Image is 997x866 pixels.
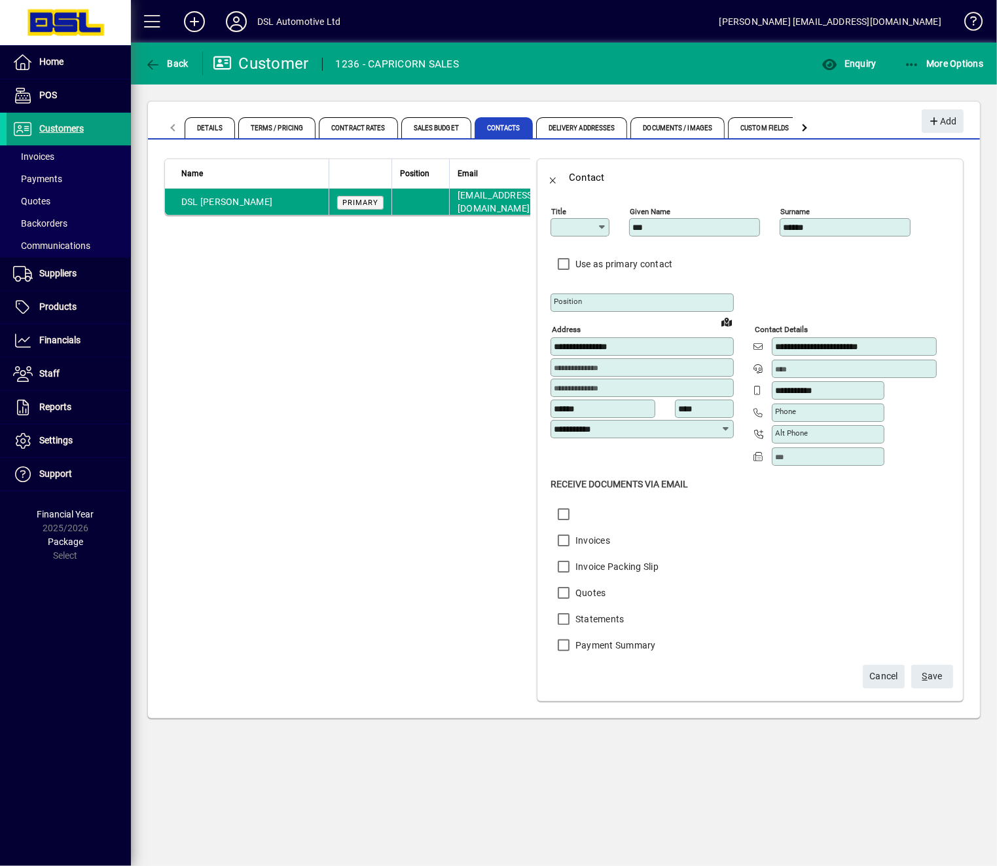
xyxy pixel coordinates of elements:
button: Back [537,162,569,193]
a: View on map [716,311,737,332]
mat-label: Given name [630,207,670,216]
button: Save [911,665,953,688]
span: Package [48,537,83,547]
span: POS [39,90,57,100]
span: Add [928,111,956,132]
button: Add [173,10,215,33]
a: Quotes [7,190,131,212]
label: Invoice Packing Slip [573,560,659,573]
span: Backorders [13,218,67,229]
span: Custom Fields [728,117,801,138]
label: Use as primary contact [573,257,673,271]
div: 1236 - CAPRICORN SALES [336,54,460,75]
span: ave [922,666,943,687]
mat-label: Surname [780,207,810,216]
a: Reports [7,391,131,424]
span: Customers [39,123,84,134]
span: Delivery Addresses [536,117,628,138]
span: DSL [181,197,198,207]
span: Name [181,166,203,181]
div: DSL Automotive Ltd [257,11,340,32]
div: Name [181,166,321,181]
a: Products [7,291,131,324]
span: Suppliers [39,268,77,278]
span: Communications [13,240,90,251]
span: Details [185,117,235,138]
span: Staff [39,368,60,379]
span: S [922,671,928,681]
span: Financial Year [37,509,94,519]
span: Terms / Pricing [238,117,316,138]
span: Financials [39,335,81,345]
a: Financials [7,324,131,357]
label: Statements [573,612,625,626]
span: [PERSON_NAME] [200,197,272,207]
button: Enquiry [818,52,879,75]
span: Home [39,56,63,67]
span: Position [400,166,429,181]
span: Email [458,166,478,181]
span: Reports [39,402,71,412]
mat-label: Alt Phone [775,428,808,438]
span: Enquiry [822,58,876,69]
span: Documents / Images [630,117,725,138]
mat-label: Title [551,207,566,216]
span: Sales Budget [401,117,471,138]
div: Customer [213,53,309,74]
span: Settings [39,435,73,445]
span: Quotes [13,196,50,206]
button: More Options [901,52,987,75]
span: Back [145,58,189,69]
span: More Options [904,58,984,69]
a: Home [7,46,131,79]
button: Profile [215,10,257,33]
a: Staff [7,358,131,390]
label: Invoices [573,534,610,547]
button: Cancel [863,665,905,688]
div: Position [400,166,441,181]
button: Back [141,52,192,75]
a: Suppliers [7,257,131,290]
a: Payments [7,168,131,190]
a: Backorders [7,212,131,235]
span: Contacts [475,117,533,138]
span: Payments [13,174,62,184]
mat-label: Phone [775,407,796,416]
label: Quotes [573,586,606,599]
div: Email [458,166,535,181]
span: [EMAIL_ADDRESS][DOMAIN_NAME] [458,190,535,214]
a: Knowledge Base [954,3,981,45]
a: Invoices [7,145,131,168]
mat-label: Position [554,297,582,306]
label: Payment Summary [573,639,656,652]
span: Primary [342,198,378,207]
div: [PERSON_NAME] [EMAIL_ADDRESS][DOMAIN_NAME] [719,11,941,32]
span: Products [39,301,77,312]
span: Cancel [869,666,898,687]
span: Contract Rates [319,117,397,138]
button: Add [922,109,964,133]
a: Support [7,458,131,491]
span: Support [39,468,72,479]
div: Contact [569,167,605,188]
a: POS [7,79,131,112]
a: Settings [7,424,131,457]
span: Receive Documents Via Email [551,479,688,489]
app-page-header-button: Back [131,52,203,75]
a: Communications [7,235,131,257]
span: Invoices [13,151,54,162]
